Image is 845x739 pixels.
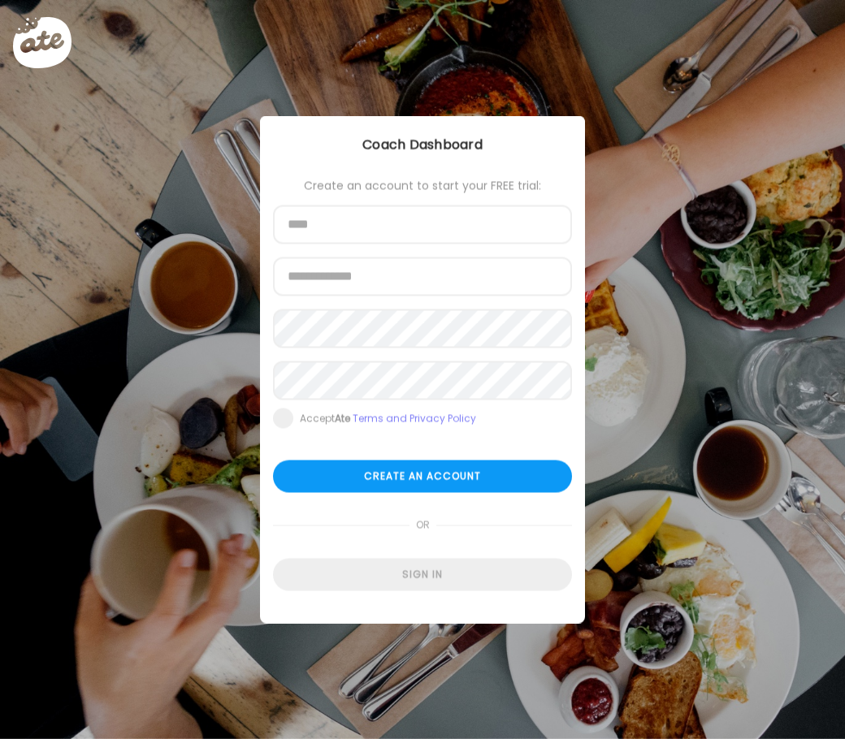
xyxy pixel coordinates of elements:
div: Coach Dashboard [260,136,585,155]
div: Accept [300,413,476,426]
div: Sign in [273,559,572,591]
div: Create an account [273,460,572,493]
div: Create an account to start your FREE trial: [273,179,572,192]
span: or [409,509,436,542]
a: Terms and Privacy Policy [353,412,476,426]
b: Ate [335,412,350,426]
